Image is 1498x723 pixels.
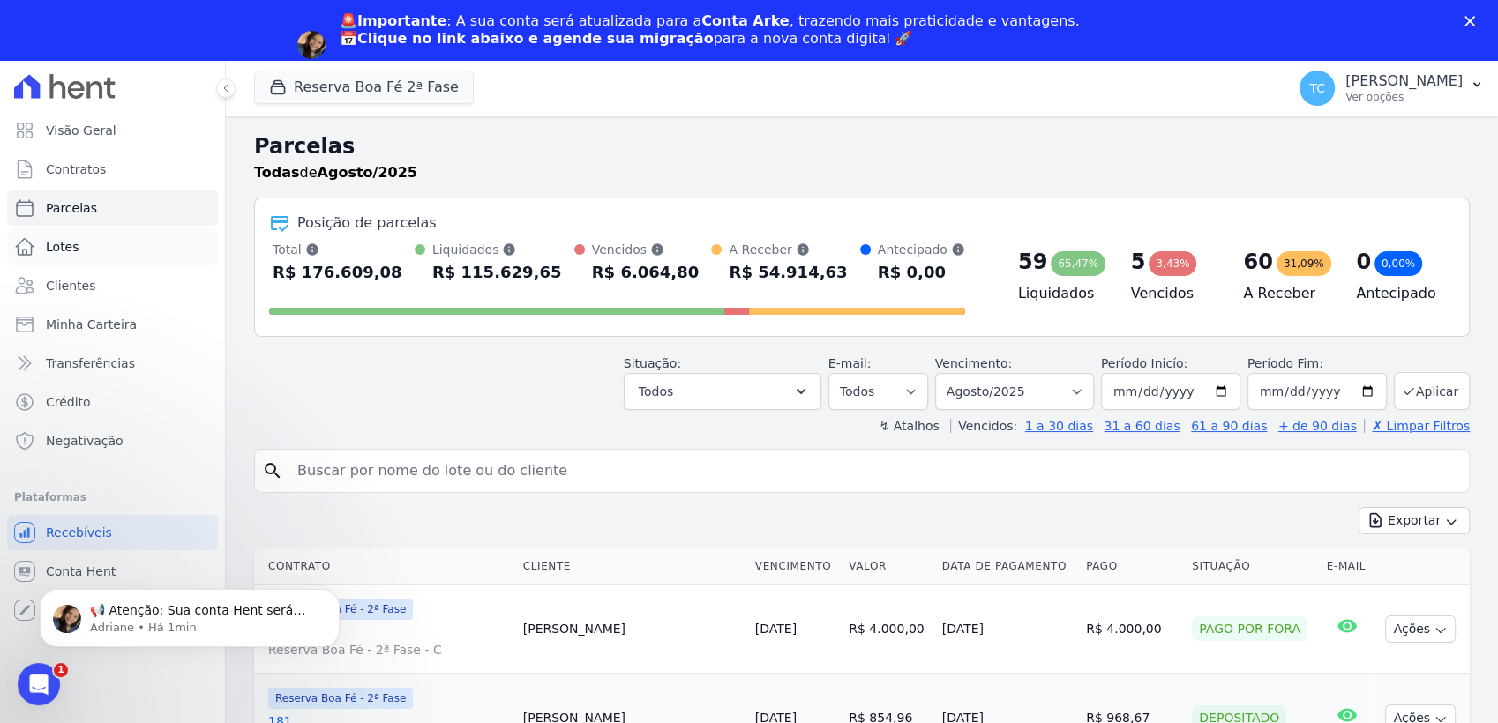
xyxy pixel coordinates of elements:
[1101,356,1187,370] label: Período Inicío:
[287,453,1462,488] input: Buscar por nome do lote ou do cliente
[624,373,821,410] button: Todos
[516,585,748,674] td: [PERSON_NAME]
[254,71,474,104] button: Reserva Boa Fé 2ª Fase
[432,241,562,258] div: Liquidados
[46,122,116,139] span: Visão Geral
[1131,248,1146,276] div: 5
[1243,248,1272,276] div: 60
[46,277,95,294] span: Clientes
[935,548,1079,585] th: Data de Pagamento
[1277,251,1331,276] div: 31,09%
[18,663,60,705] iframe: Intercom live chat
[7,152,218,187] a: Contratos
[1320,548,1375,585] th: E-mail
[592,258,699,287] div: R$ 6.064,80
[7,190,218,226] a: Parcelas
[935,356,1012,370] label: Vencimento:
[14,487,211,508] div: Plataformas
[1243,283,1328,304] h4: A Receber
[432,258,562,287] div: R$ 115.629,65
[1345,72,1463,90] p: [PERSON_NAME]
[950,419,1017,433] label: Vencidos:
[755,622,797,636] a: [DATE]
[13,552,366,675] iframe: Intercom notifications mensagem
[262,460,283,481] i: search
[297,31,326,59] img: Profile image for Adriane
[935,585,1079,674] td: [DATE]
[624,356,681,370] label: Situação:
[7,554,218,589] a: Conta Hent
[357,30,714,47] b: Clique no link abaixo e agende sua migração
[1359,507,1470,534] button: Exportar
[7,384,218,420] a: Crédito
[516,548,748,585] th: Cliente
[592,241,699,258] div: Vencidos
[1374,251,1422,276] div: 0,00%
[268,688,413,709] span: Reserva Boa Fé - 2ª Fase
[878,241,965,258] div: Antecipado
[842,548,934,585] th: Valor
[1394,372,1470,410] button: Aplicar
[7,307,218,342] a: Minha Carteira
[842,585,934,674] td: R$ 4.000,00
[1356,248,1371,276] div: 0
[268,623,509,659] a: 209Reserva Boa Fé - 2ª Fase - C
[1079,585,1185,674] td: R$ 4.000,00
[1285,63,1498,113] button: TC [PERSON_NAME] Ver opções
[729,241,847,258] div: A Receber
[1104,419,1180,433] a: 31 a 60 dias
[1309,82,1325,94] span: TC
[1464,16,1482,26] div: Fechar
[1278,419,1357,433] a: + de 90 dias
[879,419,939,433] label: ↯ Atalhos
[46,393,91,411] span: Crédito
[1192,616,1307,641] div: Pago por fora
[1364,419,1470,433] a: ✗ Limpar Filtros
[46,432,124,450] span: Negativação
[1025,419,1093,433] a: 1 a 30 dias
[729,258,847,287] div: R$ 54.914,63
[254,130,1470,162] h2: Parcelas
[1018,248,1047,276] div: 59
[1018,283,1103,304] h4: Liquidados
[701,12,789,29] b: Conta Arke
[1247,354,1387,373] label: Período Fim:
[7,423,218,458] a: Negativação
[7,229,218,265] a: Lotes
[7,113,218,148] a: Visão Geral
[254,548,516,585] th: Contrato
[340,12,1080,48] div: : A sua conta será atualizada para a , trazendo mais praticidade e vantagens. 📅 para a nova conta...
[46,524,112,541] span: Recebíveis
[7,268,218,303] a: Clientes
[1185,548,1319,585] th: Situação
[46,160,106,178] span: Contratos
[340,58,485,78] a: Agendar migração
[639,381,673,402] span: Todos
[297,212,437,234] div: Posição de parcelas
[46,238,79,256] span: Lotes
[1356,283,1441,304] h4: Antecipado
[748,548,842,585] th: Vencimento
[1385,615,1456,643] button: Ações
[268,641,509,659] span: Reserva Boa Fé - 2ª Fase - C
[254,164,300,181] strong: Todas
[1131,283,1216,304] h4: Vencidos
[273,258,402,287] div: R$ 176.609,08
[318,164,417,181] strong: Agosto/2025
[273,241,402,258] div: Total
[1149,251,1196,276] div: 3,43%
[254,162,417,183] p: de
[7,515,218,550] a: Recebíveis
[1051,251,1105,276] div: 65,47%
[878,258,965,287] div: R$ 0,00
[1345,90,1463,104] p: Ver opções
[1191,419,1267,433] a: 61 a 90 dias
[46,316,137,333] span: Minha Carteira
[46,354,135,372] span: Transferências
[1079,548,1185,585] th: Pago
[46,199,97,217] span: Parcelas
